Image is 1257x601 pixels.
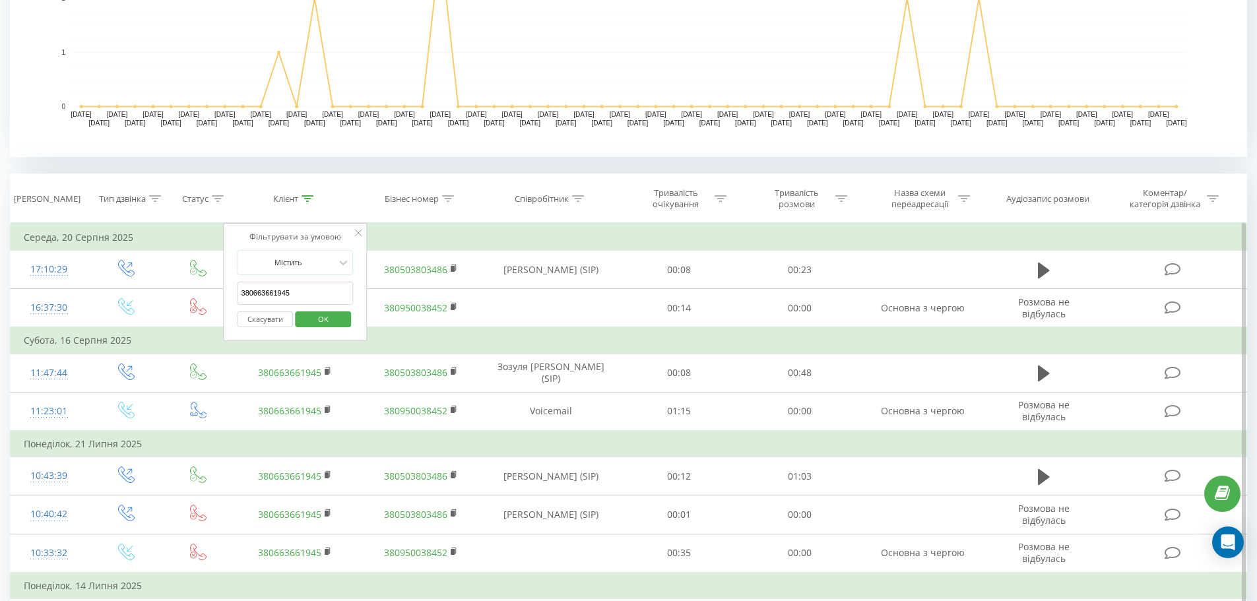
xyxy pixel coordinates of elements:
text: [DATE] [628,119,649,127]
text: [DATE] [322,111,343,118]
text: [DATE] [358,111,379,118]
div: Фільтрувати за умовою [238,230,354,243]
text: [DATE] [1130,119,1151,127]
td: 00:00 [740,534,860,573]
div: 10:33:32 [24,540,75,566]
text: [DATE] [143,111,164,118]
span: Розмова не відбулась [1018,398,1070,423]
button: Скасувати [238,311,294,328]
td: Основна з чергою [860,534,985,573]
td: Середа, 20 Серпня 2025 [11,224,1247,251]
text: [DATE] [376,119,397,127]
td: 00:00 [740,495,860,534]
text: [DATE] [1112,111,1134,118]
td: 00:08 [619,251,740,289]
text: [DATE] [71,111,92,118]
text: [DATE] [1004,111,1025,118]
text: [DATE] [107,111,128,118]
text: 0 [61,103,65,110]
text: [DATE] [897,111,918,118]
div: Тривалість очікування [641,187,711,210]
text: [DATE] [448,119,469,127]
td: [PERSON_NAME] (SIP) [484,495,619,534]
td: 00:12 [619,457,740,495]
a: 380663661945 [258,508,321,521]
td: Зозуля [PERSON_NAME] (SIP) [484,354,619,392]
span: Розмова не відбулась [1018,540,1070,565]
text: [DATE] [179,111,200,118]
td: 00:35 [619,534,740,573]
text: [DATE] [520,119,541,127]
text: [DATE] [232,119,253,127]
td: Понеділок, 21 Липня 2025 [11,431,1247,457]
text: [DATE] [645,111,666,118]
div: Клієнт [273,193,298,205]
text: [DATE] [1148,111,1169,118]
div: 10:43:39 [24,463,75,489]
td: 00:01 [619,495,740,534]
a: 380950038452 [384,404,447,417]
text: [DATE] [915,119,936,127]
text: [DATE] [125,119,146,127]
text: [DATE] [843,119,864,127]
text: [DATE] [269,119,290,127]
text: [DATE] [807,119,828,127]
td: 00:00 [740,392,860,431]
div: Тривалість розмови [761,187,832,210]
a: 380503803486 [384,470,447,482]
text: [DATE] [663,119,684,127]
text: [DATE] [250,111,271,118]
text: [DATE] [501,111,523,118]
div: [PERSON_NAME] [14,193,81,205]
div: 16:37:30 [24,295,75,321]
text: [DATE] [466,111,487,118]
div: Бізнес номер [385,193,439,205]
text: 1 [61,49,65,56]
text: [DATE] [932,111,953,118]
td: [PERSON_NAME] (SIP) [484,251,619,289]
td: 01:03 [740,457,860,495]
text: [DATE] [717,111,738,118]
text: [DATE] [1041,111,1062,118]
td: 00:14 [619,289,740,328]
a: 380503803486 [384,508,447,521]
a: 380950038452 [384,546,447,559]
span: Розмова не відбулась [1018,502,1070,526]
a: 380503803486 [384,366,447,379]
td: 00:48 [740,354,860,392]
text: [DATE] [286,111,307,118]
text: [DATE] [394,111,415,118]
a: 380663661945 [258,404,321,417]
text: [DATE] [771,119,792,127]
a: 380663661945 [258,546,321,559]
button: OK [295,311,351,328]
input: Введіть значення [238,282,354,305]
div: Статус [182,193,209,205]
td: Понеділок, 14 Липня 2025 [11,573,1247,599]
text: [DATE] [1022,119,1043,127]
text: [DATE] [861,111,882,118]
td: Субота, 16 Серпня 2025 [11,327,1247,354]
text: [DATE] [1058,119,1080,127]
td: 00:00 [740,289,860,328]
td: 00:08 [619,354,740,392]
div: 10:40:42 [24,501,75,527]
text: [DATE] [430,111,451,118]
text: [DATE] [591,119,612,127]
text: [DATE] [789,111,810,118]
td: 00:23 [740,251,860,289]
text: [DATE] [969,111,990,118]
div: Тип дзвінка [99,193,146,205]
div: 11:47:44 [24,360,75,386]
text: [DATE] [986,119,1008,127]
span: OK [305,309,342,329]
text: [DATE] [735,119,756,127]
text: [DATE] [753,111,774,118]
text: [DATE] [573,111,595,118]
text: [DATE] [340,119,362,127]
text: [DATE] [1076,111,1097,118]
div: Співробітник [515,193,569,205]
td: [PERSON_NAME] (SIP) [484,457,619,495]
td: Основна з чергою [860,392,985,431]
text: [DATE] [1166,119,1187,127]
